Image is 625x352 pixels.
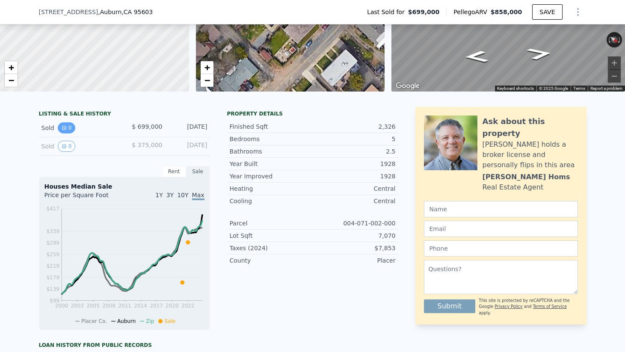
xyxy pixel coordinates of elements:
span: Pellego ARV [453,8,491,16]
div: [PERSON_NAME] Homs [483,172,570,182]
span: Auburn [117,318,136,324]
div: Real Estate Agent [483,182,544,192]
span: $ 699,000 [132,123,162,130]
a: Terms of Service [533,304,567,309]
div: 2.5 [313,147,396,156]
tspan: 2022 [181,303,195,309]
button: SAVE [532,4,562,20]
div: [DATE] [169,122,207,133]
div: Sale [186,166,210,177]
tspan: $417 [46,206,59,212]
button: Reset the view [606,33,622,47]
a: Zoom out [201,74,213,87]
a: Open this area in Google Maps (opens a new window) [394,80,422,92]
span: Last Sold for [367,8,408,16]
div: 2,326 [313,122,396,131]
button: View historical data [58,141,76,152]
div: Rent [162,166,186,177]
span: , Auburn [98,8,153,16]
a: Terms [573,86,585,91]
span: $699,000 [408,8,440,16]
div: LISTING & SALE HISTORY [39,110,210,119]
div: Placer [313,256,396,265]
div: Property details [227,110,398,117]
span: [STREET_ADDRESS] [39,8,98,16]
span: − [9,75,14,86]
span: Max [192,192,204,200]
div: Bathrooms [230,147,313,156]
tspan: 2003 [71,303,84,309]
img: Google [394,80,422,92]
div: Loan history from public records [39,342,210,349]
div: Bedrooms [230,135,313,143]
span: , CA 95603 [121,9,153,15]
span: + [9,62,14,73]
span: 10Y [177,192,188,198]
div: 5 [313,135,396,143]
a: Zoom out [5,74,18,87]
div: Year Built [230,160,313,168]
button: Rotate clockwise [618,32,622,47]
span: Sale [164,318,175,324]
input: Name [424,201,578,217]
input: Phone [424,240,578,257]
a: Report a problem [590,86,622,91]
tspan: 2000 [55,303,68,309]
button: Rotate counterclockwise [607,32,611,47]
tspan: $339 [46,228,59,234]
div: Lot Sqft [230,231,313,240]
span: $ 375,000 [132,142,162,148]
tspan: $259 [46,251,59,257]
button: Keyboard shortcuts [497,86,534,92]
div: $7,853 [313,244,396,252]
tspan: 2005 [86,303,100,309]
tspan: 2017 [150,303,163,309]
div: 004-071-002-000 [313,219,396,228]
a: Zoom in [201,61,213,74]
div: Sold [41,141,118,152]
div: [PERSON_NAME] holds a broker license and personally flips in this area [483,139,578,170]
div: 1928 [313,172,396,180]
div: This site is protected by reCAPTCHA and the Google and apply. [479,298,578,316]
button: View historical data [58,122,76,133]
tspan: $99 [50,298,59,304]
div: Heating [230,184,313,193]
span: + [204,62,210,73]
tspan: 2008 [102,303,116,309]
button: Show Options [569,3,586,21]
tspan: 2020 [166,303,179,309]
div: 7,070 [313,231,396,240]
path: Go Southeast, College Way [454,48,498,65]
tspan: $179 [46,275,59,281]
span: 3Y [166,192,174,198]
div: Price per Square Foot [44,191,124,204]
button: Zoom out [608,70,621,83]
a: Privacy Policy [495,304,522,309]
span: Placer Co. [81,318,107,324]
tspan: 2011 [118,303,131,309]
span: $858,000 [491,9,522,15]
div: Sold [41,122,118,133]
span: © 2025 Google [539,86,568,91]
div: Taxes (2024) [230,244,313,252]
path: Go Northwest, College Way [516,44,564,63]
tspan: $299 [46,240,59,246]
tspan: 2014 [134,303,147,309]
div: County [230,256,313,265]
div: Central [313,184,396,193]
tspan: $139 [46,286,59,292]
span: Zip [146,318,154,324]
div: Finished Sqft [230,122,313,131]
div: [DATE] [169,141,207,152]
div: Parcel [230,219,313,228]
div: Cooling [230,197,313,205]
tspan: $219 [46,263,59,269]
a: Zoom in [5,61,18,74]
span: 1Y [155,192,163,198]
span: − [204,75,210,86]
div: Central [313,197,396,205]
div: Ask about this property [483,115,578,139]
button: Submit [424,299,476,313]
button: Zoom in [608,56,621,69]
div: Houses Median Sale [44,182,204,191]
